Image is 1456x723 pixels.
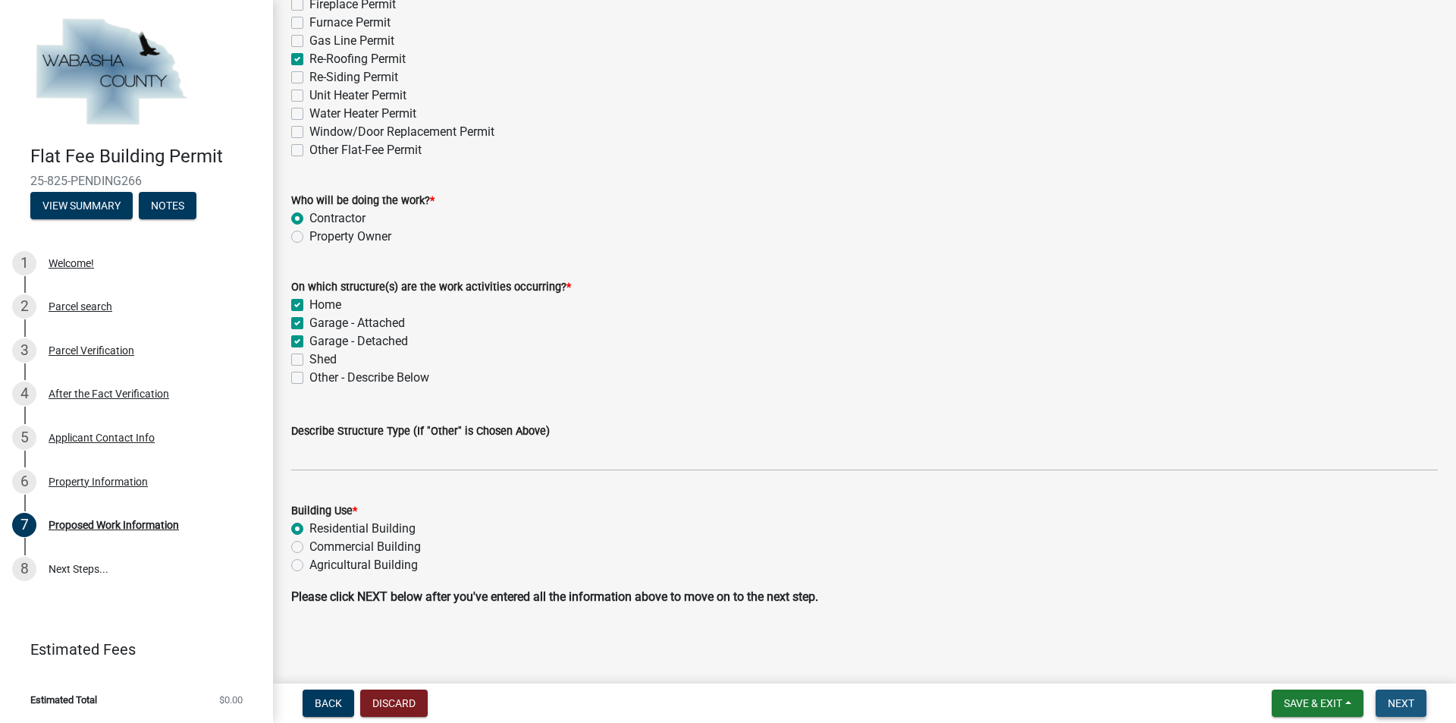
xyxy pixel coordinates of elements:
label: Commercial Building [309,538,421,556]
label: Contractor [309,209,366,228]
label: Shed [309,350,337,369]
button: View Summary [30,192,133,219]
label: Unit Heater Permit [309,86,406,105]
wm-modal-confirm: Summary [30,200,133,212]
label: Other - Describe Below [309,369,429,387]
wm-modal-confirm: Notes [139,200,196,212]
h4: Flat Fee Building Permit [30,146,261,168]
div: 8 [12,557,36,581]
div: 2 [12,294,36,319]
span: $0.00 [219,695,243,705]
img: Wabasha County, Minnesota [30,16,191,130]
label: Furnace Permit [309,14,391,32]
label: Garage - Detached [309,332,408,350]
div: 4 [12,382,36,406]
div: After the Fact Verification [49,388,169,399]
label: Who will be doing the work? [291,196,435,206]
label: Agricultural Building [309,556,418,574]
div: 5 [12,426,36,450]
div: Property Information [49,476,148,487]
div: Proposed Work Information [49,520,179,530]
button: Notes [139,192,196,219]
label: Re-Siding Permit [309,68,398,86]
button: Save & Exit [1272,690,1363,717]
label: On which structure(s) are the work activities occurring? [291,282,571,293]
div: 1 [12,251,36,275]
label: Describe Structure Type (If "Other" is Chosen Above) [291,426,550,437]
div: 3 [12,338,36,363]
button: Back [303,690,354,717]
label: Gas Line Permit [309,32,394,50]
strong: Please click NEXT below after you've entered all the information above to move on to the next step. [291,589,818,604]
span: Next [1388,697,1414,709]
label: Property Owner [309,228,391,246]
div: 7 [12,513,36,537]
div: Parcel Verification [49,345,134,356]
button: Discard [360,690,428,717]
label: Residential Building [309,520,416,538]
label: Building Use [291,506,357,517]
a: Estimated Fees [12,634,249,665]
div: Parcel search [49,301,112,312]
label: Garage - Attached [309,314,405,332]
label: Water Heater Permit [309,105,416,123]
div: 6 [12,470,36,494]
label: Re-Roofing Permit [309,50,406,68]
span: Save & Exit [1284,697,1342,709]
button: Next [1376,690,1426,717]
label: Home [309,296,341,314]
label: Window/Door Replacement Permit [309,123,494,141]
span: 25-825-PENDING266 [30,174,243,188]
span: Back [315,697,342,709]
div: Applicant Contact Info [49,432,155,443]
label: Other Flat-Fee Permit [309,141,422,159]
div: Welcome! [49,258,94,269]
span: Estimated Total [30,695,97,705]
